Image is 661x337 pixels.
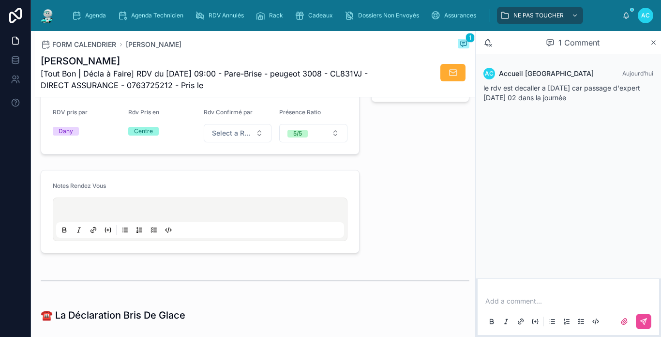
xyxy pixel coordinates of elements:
[622,70,653,77] span: Aujourd’hui
[641,12,650,19] span: AC
[558,37,600,48] span: 1 Comment
[115,7,190,24] a: Agenda Technicien
[128,108,159,116] span: Rdv Pris en
[358,12,419,19] span: Dossiers Non Envoyés
[41,308,185,322] h1: ☎️ La Déclaration Bris De Glace
[85,12,106,19] span: Agenda
[134,127,153,136] div: Centre
[41,40,116,49] a: FORM CALENDRIER
[444,12,476,19] span: Assurances
[59,127,73,136] div: Dany
[428,7,483,24] a: Assurances
[126,40,181,49] a: [PERSON_NAME]
[64,5,622,26] div: scrollable content
[53,182,106,189] span: Notes Rendez Vous
[41,54,397,68] h1: [PERSON_NAME]
[342,7,426,24] a: Dossiers Non Envoyés
[52,40,116,49] span: FORM CALENDRIER
[293,130,302,138] div: 5/5
[497,7,583,24] a: NE PAS TOUCHER
[292,7,340,24] a: Cadeaux
[308,12,333,19] span: Cadeaux
[212,128,252,138] span: Select a Rdv Confirmé par
[279,124,347,142] button: Select Button
[209,12,244,19] span: RDV Annulés
[466,33,475,43] span: 1
[131,12,183,19] span: Agenda Technicien
[69,7,113,24] a: Agenda
[53,108,88,116] span: RDV pris par
[41,68,397,91] span: [Tout Bon | Décla à Faire] RDV du [DATE] 09:00 - Pare-Brise - peugeot 3008 - CL831VJ - DIRECT ASS...
[483,84,640,102] span: le rdv est decaller a [DATE] car passage d'expert [DATE] 02 dans la journée
[253,7,290,24] a: Rack
[204,124,271,142] button: Select Button
[499,69,594,78] span: Accueil [GEOGRAPHIC_DATA]
[458,39,469,50] button: 1
[39,8,56,23] img: App logo
[269,12,283,19] span: Rack
[204,108,253,116] span: Rdv Confirmé par
[192,7,251,24] a: RDV Annulés
[513,12,564,19] span: NE PAS TOUCHER
[279,108,321,116] span: Présence Ratio
[485,70,494,77] span: AC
